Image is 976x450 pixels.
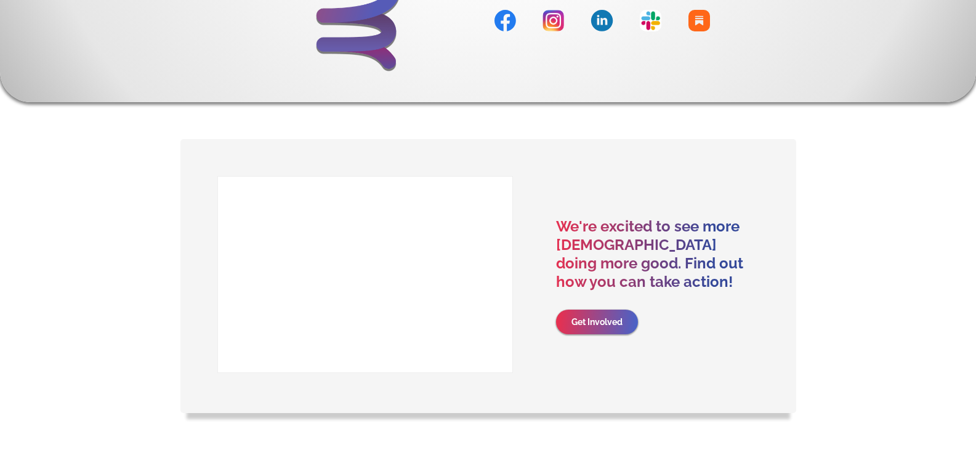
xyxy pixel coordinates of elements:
[591,10,613,31] img: Playful Linkedin Icon
[556,310,638,334] a: Get Involved
[556,217,759,291] div: We're excited to see more [DEMOGRAPHIC_DATA] doing more good. Find out how you can take action!
[494,10,516,31] img: Playful Facebook Icon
